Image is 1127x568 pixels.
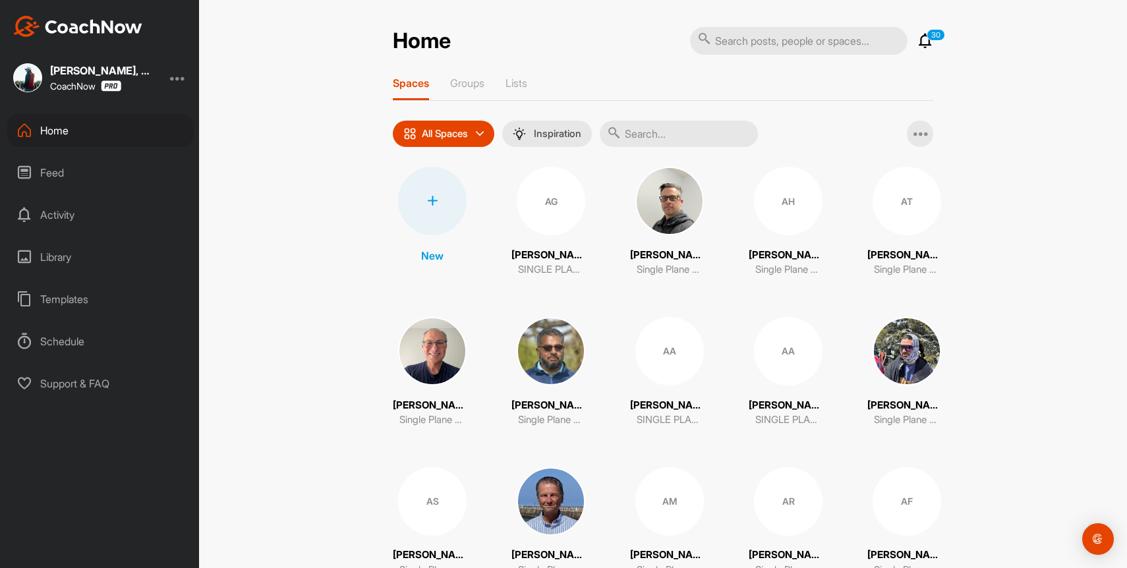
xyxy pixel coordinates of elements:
[637,412,703,428] p: SINGLE PLANE ANYWHERE STUDENT
[749,548,828,563] p: [PERSON_NAME]
[403,127,417,140] img: icon
[7,325,193,358] div: Schedule
[422,128,468,139] p: All Spaces
[518,262,584,277] p: SINGLE PLANE ANYWHERE STUDENT
[511,548,591,563] p: [PERSON_NAME]
[7,241,193,273] div: Library
[630,317,709,428] a: AA[PERSON_NAME]SINGLE PLANE ANYWHERE STUDENT
[13,16,142,37] img: CoachNow
[874,412,940,428] p: Single Plane Anywhere Student
[867,548,946,563] p: [PERSON_NAME]
[873,167,941,235] div: AT
[513,127,526,140] img: menuIcon
[7,114,193,147] div: Home
[749,167,828,277] a: AH[PERSON_NAME]Single Plane Anywhere Student
[7,198,193,231] div: Activity
[873,317,941,385] img: square_54f5eba2f56610bfb5750943822a7934.jpg
[517,317,585,385] img: square_a6b4686ee9a08d0db8e7c74ec9c76e01.jpg
[398,317,467,385] img: square_efec7e6156e34b5ec39e051625aea1a9.jpg
[635,467,704,536] div: AM
[754,467,823,536] div: AR
[867,167,946,277] a: AT[PERSON_NAME]Single Plane Anywhere Student
[754,317,823,385] div: AA
[874,262,940,277] p: Single Plane Anywhere Student
[511,398,591,413] p: [PERSON_NAME]
[534,128,581,139] p: Inspiration
[749,317,828,428] a: AA[PERSON_NAME]SINGLE PLANE ANYWHERE STUDENT
[511,248,591,263] p: [PERSON_NAME]
[630,167,709,277] a: [PERSON_NAME]Single Plane Anywhere Student
[7,156,193,189] div: Feed
[7,283,193,316] div: Templates
[13,63,42,92] img: square_b6528267f5d8da54d06654b860977f3e.jpg
[393,317,472,428] a: [PERSON_NAME]Single Plane Anywhere
[927,29,945,41] p: 30
[399,412,465,428] p: Single Plane Anywhere
[630,398,709,413] p: [PERSON_NAME]
[511,167,591,277] a: AG[PERSON_NAME]SINGLE PLANE ANYWHERE STUDENT
[1082,523,1114,555] div: Open Intercom Messenger
[421,248,444,264] p: New
[393,398,472,413] p: [PERSON_NAME]
[518,412,584,428] p: Single Plane Anywhere Student
[511,317,591,428] a: [PERSON_NAME]Single Plane Anywhere Student
[50,65,156,76] div: [PERSON_NAME], PGA
[517,167,585,235] div: AG
[630,548,709,563] p: [PERSON_NAME]
[635,167,704,235] img: square_4b4aa52f72cba88b8b1c1ade3b2ef1d5.jpg
[635,317,704,385] div: AA
[755,262,821,277] p: Single Plane Anywhere Student
[867,398,946,413] p: [PERSON_NAME]
[393,548,472,563] p: [PERSON_NAME]
[600,121,758,147] input: Search...
[630,248,709,263] p: [PERSON_NAME]
[867,248,946,263] p: [PERSON_NAME]
[50,80,121,92] div: CoachNow
[450,76,484,90] p: Groups
[393,28,451,54] h2: Home
[393,76,429,90] p: Spaces
[7,367,193,400] div: Support & FAQ
[398,467,467,536] div: AS
[506,76,527,90] p: Lists
[637,262,703,277] p: Single Plane Anywhere Student
[749,398,828,413] p: [PERSON_NAME]
[867,317,946,428] a: [PERSON_NAME]Single Plane Anywhere Student
[101,80,121,92] img: CoachNow Pro
[873,467,941,536] div: AF
[749,248,828,263] p: [PERSON_NAME]
[690,27,908,55] input: Search posts, people or spaces...
[754,167,823,235] div: AH
[755,412,821,428] p: SINGLE PLANE ANYWHERE STUDENT
[517,467,585,536] img: square_3d597a370c4f4f7aca3acdb396721bee.jpg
